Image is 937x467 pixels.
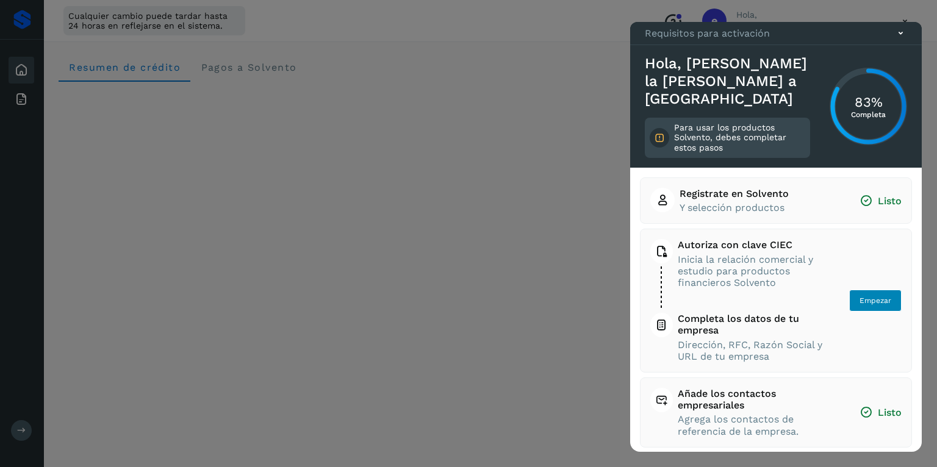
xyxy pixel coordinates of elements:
[645,55,810,107] h3: Hola, [PERSON_NAME] la [PERSON_NAME] a [GEOGRAPHIC_DATA]
[678,254,826,289] span: Inicia la relación comercial y estudio para productos financieros Solvento
[650,188,902,213] button: Registrate en SolventoY selección productosListo
[851,94,886,110] h3: 83%
[630,22,922,45] div: Requisitos para activación
[851,110,886,119] p: Completa
[860,295,891,306] span: Empezar
[650,388,902,437] button: Añade los contactos empresarialesAgrega los contactos de referencia de la empresa.Listo
[674,123,805,153] p: Para usar los productos Solvento, debes completar estos pasos
[860,406,902,419] span: Listo
[678,413,836,437] span: Agrega los contactos de referencia de la empresa.
[680,202,789,213] span: Y selección productos
[678,339,826,362] span: Dirección, RFC, Razón Social y URL de tu empresa
[860,194,902,207] span: Listo
[650,239,902,362] button: Autoriza con clave CIECInicia la relación comercial y estudio para productos financieros Solvento...
[678,313,826,336] span: Completa los datos de tu empresa
[849,290,902,312] button: Empezar
[678,388,836,411] span: Añade los contactos empresariales
[680,188,789,199] span: Registrate en Solvento
[678,239,826,251] span: Autoriza con clave CIEC
[645,27,770,39] p: Requisitos para activación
